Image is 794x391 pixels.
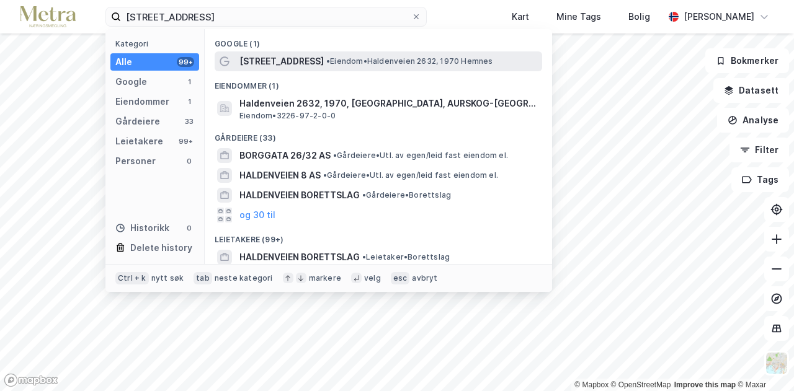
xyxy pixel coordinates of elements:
input: Søk på adresse, matrikkel, gårdeiere, leietakere eller personer [121,7,411,26]
span: Gårdeiere • Utl. av egen/leid fast eiendom el. [333,151,508,160]
button: Tags [731,167,789,192]
a: Mapbox homepage [4,373,58,387]
a: Improve this map [674,380,736,389]
button: Bokmerker [705,48,789,73]
div: Personer [115,154,156,169]
img: metra-logo.256734c3b2bbffee19d4.png [20,6,76,28]
span: HALDENVEIEN BORETTSLAG [239,250,360,265]
button: Filter [729,138,789,162]
span: • [362,252,366,261]
span: Eiendom • 3226-97-2-0-0 [239,111,336,121]
span: Gårdeiere • Borettslag [362,190,451,200]
iframe: Chat Widget [732,332,794,391]
div: 0 [184,156,194,166]
span: Haldenveien 2632, 1970, [GEOGRAPHIC_DATA], AURSKOG-[GEOGRAPHIC_DATA] [239,96,537,111]
div: 33 [184,116,194,126]
span: • [333,151,337,160]
div: Google [115,74,147,89]
div: 99+ [177,57,194,67]
div: nytt søk [151,273,184,283]
span: Eiendom • Haldenveien 2632, 1970 Hemnes [326,56,493,66]
div: Ctrl + k [115,272,149,284]
button: Analyse [717,108,789,133]
div: Leietakere [115,134,163,149]
div: Kontrollprogram for chat [732,332,794,391]
div: Delete history [130,240,192,255]
div: avbryt [412,273,437,283]
div: esc [391,272,410,284]
div: 99+ [177,136,194,146]
div: [PERSON_NAME] [684,9,754,24]
span: HALDENVEIEN 8 AS [239,168,321,183]
span: • [326,56,330,66]
div: Mine Tags [556,9,601,24]
span: BORGGATA 26/32 AS [239,148,331,163]
span: [STREET_ADDRESS] [239,54,324,69]
button: og 30 til [239,208,275,222]
span: Leietaker • Borettslag [362,252,450,262]
button: Datasett [713,78,789,103]
div: velg [364,273,381,283]
div: Gårdeiere (33) [205,123,552,146]
div: Eiendommer (1) [205,71,552,94]
div: Google (1) [205,29,552,51]
div: 0 [184,223,194,233]
div: tab [194,272,212,284]
div: neste kategori [215,273,273,283]
div: Bolig [628,9,650,24]
span: HALDENVEIEN BORETTSLAG [239,188,360,203]
div: Kategori [115,39,199,48]
div: Kart [512,9,529,24]
div: Historikk [115,221,169,235]
div: Gårdeiere [115,114,160,129]
div: Alle [115,55,132,69]
span: • [362,190,366,200]
span: Gårdeiere • Utl. av egen/leid fast eiendom el. [323,170,498,180]
a: OpenStreetMap [611,380,671,389]
span: • [323,170,327,180]
div: Eiendommer [115,94,169,109]
a: Mapbox [574,380,609,389]
div: markere [309,273,341,283]
div: 1 [184,97,194,107]
div: 1 [184,77,194,87]
div: Leietakere (99+) [205,225,552,247]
